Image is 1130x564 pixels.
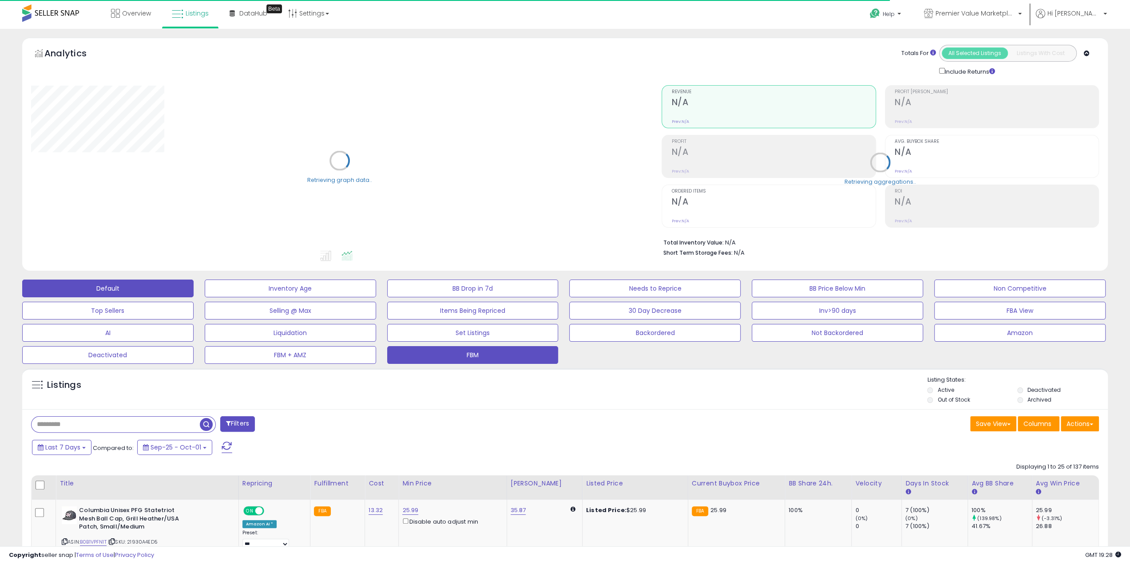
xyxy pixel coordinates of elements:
[387,302,559,319] button: Items Being Repriced
[1036,479,1095,488] div: Avg Win Price
[1036,506,1098,514] div: 25.99
[1036,488,1041,496] small: Avg Win Price.
[586,506,626,514] b: Listed Price:
[47,379,81,391] h5: Listings
[905,506,967,514] div: 7 (100%)
[569,280,741,297] button: Needs to Reprice
[22,346,194,364] button: Deactivated
[869,8,880,19] i: Get Help
[586,506,681,514] div: $25.99
[205,302,376,319] button: Selling @ Max
[369,479,395,488] div: Cost
[692,506,708,516] small: FBA
[971,506,1032,514] div: 100%
[586,479,684,488] div: Listed Price
[1042,515,1062,522] small: (-3.31%)
[93,444,134,452] span: Compared to:
[855,522,901,530] div: 0
[905,515,918,522] small: (0%)
[186,9,209,18] span: Listings
[22,280,194,297] button: Default
[569,302,741,319] button: 30 Day Decrease
[242,530,304,550] div: Preset:
[387,280,559,297] button: BB Drop in 7d
[205,280,376,297] button: Inventory Age
[855,506,901,514] div: 0
[1036,9,1107,29] a: Hi [PERSON_NAME]
[937,386,954,394] label: Active
[1047,9,1101,18] span: Hi [PERSON_NAME]
[314,479,361,488] div: Fulfillment
[62,506,77,524] img: 41iBXFcBqBL._SL40_.jpg
[970,416,1016,431] button: Save View
[1018,416,1059,431] button: Columns
[1007,47,1074,59] button: Listings With Cost
[32,440,91,455] button: Last 7 Days
[205,346,376,364] button: FBM + AMZ
[934,280,1106,297] button: Non Competitive
[402,517,500,526] div: Disable auto adjust min
[22,324,194,342] button: AI
[927,376,1108,384] p: Listing States:
[934,324,1106,342] button: Amazon
[115,551,154,559] a: Privacy Policy
[936,9,1015,18] span: Premier Value Marketplace LLC
[692,479,781,488] div: Current Buybox Price
[789,506,845,514] div: 100%
[569,324,741,342] button: Backordered
[22,302,194,319] button: Top Sellers
[971,479,1028,488] div: Avg BB Share
[883,10,895,18] span: Help
[242,479,307,488] div: Repricing
[80,538,107,546] a: B0B1VPFN1T
[9,551,154,560] div: seller snap | |
[369,506,383,515] a: 13.32
[855,515,868,522] small: (0%)
[934,302,1106,319] button: FBA View
[244,507,255,515] span: ON
[1023,419,1051,428] span: Columns
[710,506,726,514] span: 25.99
[1027,396,1051,403] label: Archived
[855,479,898,488] div: Velocity
[752,302,923,319] button: Inv>90 days
[122,9,151,18] span: Overview
[511,479,579,488] div: [PERSON_NAME]
[76,551,114,559] a: Terms of Use
[387,346,559,364] button: FBM
[314,506,330,516] small: FBA
[1027,386,1061,394] label: Deactivated
[905,488,911,496] small: Days In Stock.
[9,551,41,559] strong: Copyright
[205,324,376,342] button: Liquidation
[845,177,916,185] div: Retrieving aggregations..
[901,49,936,58] div: Totals For
[971,488,977,496] small: Avg BB Share.
[402,479,503,488] div: Min Price
[752,324,923,342] button: Not Backordered
[45,443,80,452] span: Last 7 Days
[971,522,1032,530] div: 41.67%
[59,479,235,488] div: Title
[307,176,372,184] div: Retrieving graph data..
[402,506,418,515] a: 25.99
[239,9,267,18] span: DataHub
[977,515,1001,522] small: (139.98%)
[937,396,970,403] label: Out of Stock
[905,479,964,488] div: Days In Stock
[79,506,187,533] b: Columbia Unisex PFG Statetriot Mesh Ball Cap, Grill Heather/USA Patch, Small/Medium
[44,47,104,62] h5: Analytics
[1061,416,1099,431] button: Actions
[262,507,277,515] span: OFF
[752,280,923,297] button: BB Price Below Min
[789,479,848,488] div: BB Share 24h.
[1036,522,1098,530] div: 26.88
[511,506,526,515] a: 35.87
[220,416,255,432] button: Filters
[137,440,212,455] button: Sep-25 - Oct-01
[1085,551,1121,559] span: 2025-10-9 19:28 GMT
[942,47,1008,59] button: All Selected Listings
[905,522,967,530] div: 7 (100%)
[387,324,559,342] button: Set Listings
[108,538,158,545] span: | SKU: 21930A4ED5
